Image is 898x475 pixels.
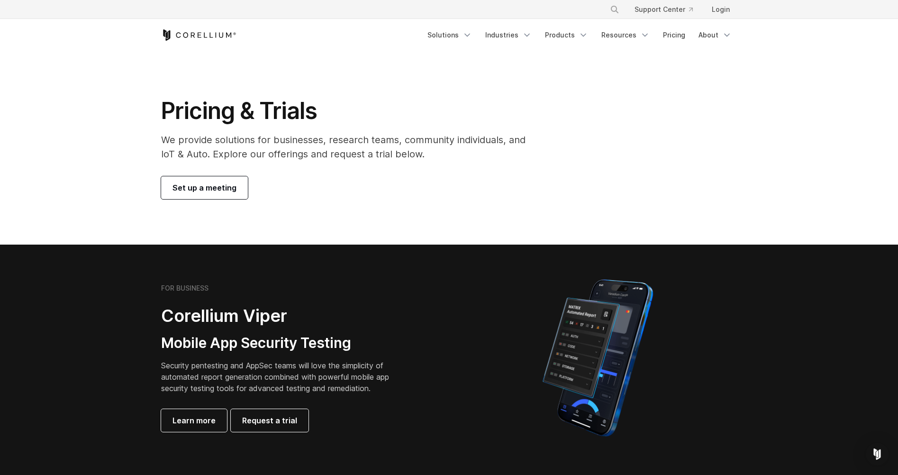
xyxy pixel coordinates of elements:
div: Open Intercom Messenger [866,443,889,466]
a: Login [704,1,737,18]
span: Learn more [172,415,216,426]
p: Security pentesting and AppSec teams will love the simplicity of automated report generation comb... [161,360,404,394]
div: Navigation Menu [422,27,737,44]
h6: FOR BUSINESS [161,284,209,292]
a: Pricing [657,27,691,44]
img: Corellium MATRIX automated report on iPhone showing app vulnerability test results across securit... [526,275,669,441]
button: Search [606,1,623,18]
span: Request a trial [242,415,297,426]
a: Learn more [161,409,227,432]
h3: Mobile App Security Testing [161,334,404,352]
a: About [693,27,737,44]
span: Set up a meeting [172,182,236,193]
a: Support Center [627,1,700,18]
h2: Corellium Viper [161,305,404,327]
a: Products [539,27,594,44]
a: Corellium Home [161,29,236,41]
div: Navigation Menu [599,1,737,18]
a: Request a trial [231,409,308,432]
a: Set up a meeting [161,176,248,199]
a: Resources [596,27,655,44]
p: We provide solutions for businesses, research teams, community individuals, and IoT & Auto. Explo... [161,133,539,161]
a: Industries [480,27,537,44]
a: Solutions [422,27,478,44]
h1: Pricing & Trials [161,97,539,125]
